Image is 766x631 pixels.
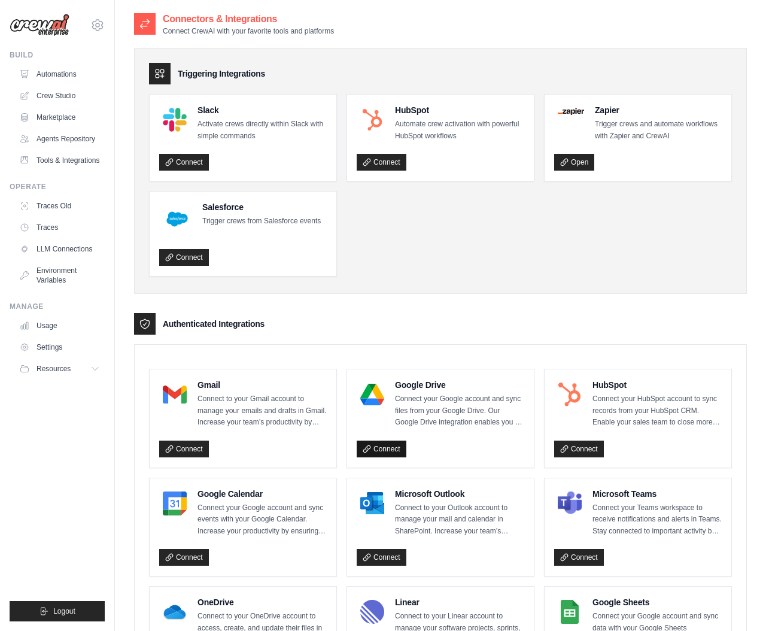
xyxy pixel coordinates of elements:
[554,441,604,457] a: Connect
[395,104,524,116] h4: HubSpot
[10,14,69,37] img: Logo
[14,359,105,378] button: Resources
[163,383,187,406] img: Gmail Logo
[10,601,105,621] button: Logout
[163,205,191,233] img: Salesforce Logo
[592,393,722,429] p: Connect your HubSpot account to sync records from your HubSpot CRM. Enable your sales team to clo...
[197,104,327,116] h4: Slack
[14,261,105,290] a: Environment Variables
[159,249,209,266] a: Connect
[554,154,594,171] a: Open
[395,502,524,538] p: Connect to your Outlook account to manage your mail and calendar in SharePoint. Increase your tea...
[197,488,327,500] h4: Google Calendar
[360,492,384,515] img: Microsoft Outlook Logo
[197,119,327,142] p: Activate crews directly within Slack with simple commands
[159,441,209,457] a: Connect
[163,492,187,515] img: Google Calendar Logo
[592,379,722,391] h4: HubSpot
[558,383,582,406] img: HubSpot Logo
[395,596,524,608] h4: Linear
[163,600,187,624] img: OneDrive Logo
[14,129,105,148] a: Agents Repository
[163,12,334,26] h2: Connectors & Integrations
[37,364,71,374] span: Resources
[202,201,321,213] h4: Salesforce
[14,86,105,105] a: Crew Studio
[395,488,524,500] h4: Microsoft Outlook
[592,488,722,500] h4: Microsoft Teams
[558,600,582,624] img: Google Sheets Logo
[554,549,604,566] a: Connect
[357,441,406,457] a: Connect
[197,502,327,538] p: Connect your Google account and sync events with your Google Calendar. Increase your productivity...
[53,606,75,616] span: Logout
[395,379,524,391] h4: Google Drive
[360,383,384,406] img: Google Drive Logo
[595,104,722,116] h4: Zapier
[558,108,584,115] img: Zapier Logo
[159,154,209,171] a: Connect
[14,196,105,216] a: Traces Old
[163,318,265,330] h3: Authenticated Integrations
[197,379,327,391] h4: Gmail
[360,600,384,624] img: Linear Logo
[14,108,105,127] a: Marketplace
[10,50,105,60] div: Build
[178,68,265,80] h3: Triggering Integrations
[163,26,334,36] p: Connect CrewAI with your favorite tools and platforms
[395,393,524,429] p: Connect your Google account and sync files from your Google Drive. Our Google Drive integration e...
[14,65,105,84] a: Automations
[163,108,187,132] img: Slack Logo
[592,502,722,538] p: Connect your Teams workspace to receive notifications and alerts in Teams. Stay connected to impo...
[14,218,105,237] a: Traces
[558,492,582,515] img: Microsoft Teams Logo
[357,154,406,171] a: Connect
[197,596,327,608] h4: OneDrive
[395,119,524,142] p: Automate crew activation with powerful HubSpot workflows
[14,239,105,259] a: LLM Connections
[197,393,327,429] p: Connect to your Gmail account to manage your emails and drafts in Gmail. Increase your team’s pro...
[10,182,105,192] div: Operate
[357,549,406,566] a: Connect
[360,108,384,132] img: HubSpot Logo
[10,302,105,311] div: Manage
[159,549,209,566] a: Connect
[14,316,105,335] a: Usage
[202,216,321,227] p: Trigger crews from Salesforce events
[592,596,722,608] h4: Google Sheets
[14,338,105,357] a: Settings
[14,151,105,170] a: Tools & Integrations
[595,119,722,142] p: Trigger crews and automate workflows with Zapier and CrewAI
